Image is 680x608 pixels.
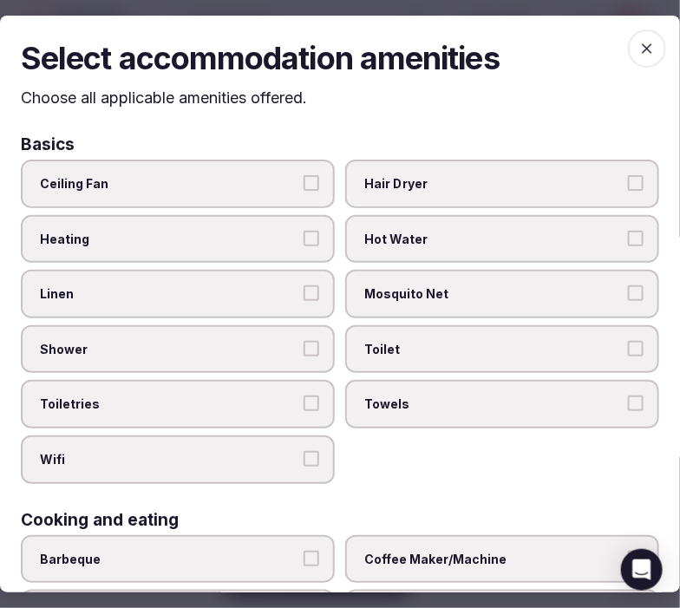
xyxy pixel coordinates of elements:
button: Hair Dryer [628,175,644,191]
span: Heating [40,231,298,248]
span: Towels [364,396,623,413]
h3: Cooking and eating [21,512,179,528]
p: Choose all applicable amenities offered. [21,87,659,108]
button: Towels [628,396,644,411]
button: Wifi [304,451,319,467]
button: Heating [304,231,319,246]
button: Linen [304,285,319,301]
span: Mosquito Net [364,285,623,303]
span: Barbeque [40,551,298,568]
button: Toilet [628,341,644,356]
button: Toiletries [304,396,319,411]
span: Hot Water [364,231,623,248]
h2: Select accommodation amenities [21,36,659,80]
span: Shower [40,341,298,358]
button: Hot Water [628,231,644,246]
span: Coffee Maker/Machine [364,551,623,568]
button: Mosquito Net [628,285,644,301]
span: Toilet [364,341,623,358]
span: Ceiling Fan [40,175,298,193]
span: Wifi [40,451,298,468]
span: Toiletries [40,396,298,413]
span: Linen [40,285,298,303]
button: Ceiling Fan [304,175,319,191]
button: Coffee Maker/Machine [628,551,644,566]
h3: Basics [21,136,75,153]
span: Hair Dryer [364,175,623,193]
button: Barbeque [304,551,319,566]
button: Shower [304,341,319,356]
